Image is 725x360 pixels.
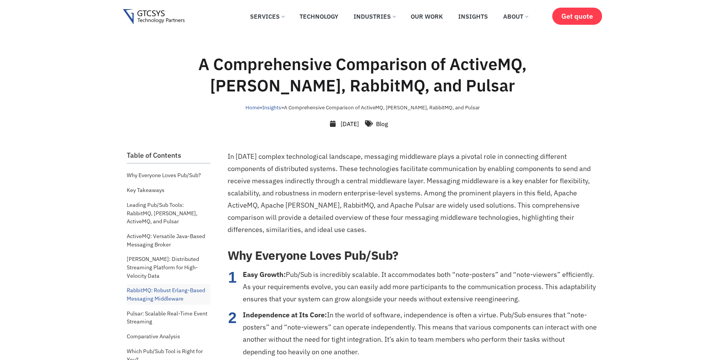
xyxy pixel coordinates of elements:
a: Comparative Analysis [127,330,180,342]
iframe: chat widget [678,312,725,349]
a: Home [245,104,260,111]
strong: Independence at Its Core: [243,310,327,319]
a: ActiveMQ: Versatile Java-Based Messaging Broker [127,230,210,250]
strong: Why Everyone Loves Pub/Sub? [228,247,398,263]
time: [DATE] [341,120,359,128]
p: In [DATE] complex technological landscape, messaging middleware plays a pivotal role in connectin... [228,150,597,236]
li: In the world of software, independence is often a virtue. Pub/Sub ensures that “note-posters” and... [243,309,597,358]
a: Blog [376,120,388,128]
a: Our Work [405,8,449,25]
a: Pulsar: Scalable Real-Time Event Streaming [127,307,210,328]
a: Why Everyone Loves Pub/Sub? [127,169,201,181]
a: Leading Pub/Sub Tools: RabbitMQ, [PERSON_NAME], ActiveMQ, and Pulsar [127,199,210,227]
li: Pub/Sub is incredibly scalable. It accommodates both “note-posters” and “note-viewers” efficientl... [243,269,597,305]
span: » » [245,104,480,111]
span: Get quote [561,12,593,20]
a: Insights [453,8,494,25]
a: Services [244,8,290,25]
h2: Table of Contents [127,151,210,160]
a: Get quote [552,8,602,25]
a: Technology [294,8,344,25]
span: A Comprehensive Comparison of ActiveMQ, [PERSON_NAME], RabbitMQ, and Pulsar [284,104,480,111]
a: RabbitMQ: Robust Erlang-Based Messaging Middleware [127,284,210,304]
a: Industries [348,8,401,25]
a: Insights [262,104,281,111]
a: [PERSON_NAME]: Distributed Streaming Platform for High-Velocity Data [127,253,210,282]
strong: Easy Growth: [243,270,286,279]
a: About [497,8,534,25]
img: Gtcsys logo [123,9,185,25]
h1: A Comprehensive Comparison of ActiveMQ, [PERSON_NAME], RabbitMQ, and Pulsar [147,53,578,96]
a: Key Takeaways [127,184,164,196]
